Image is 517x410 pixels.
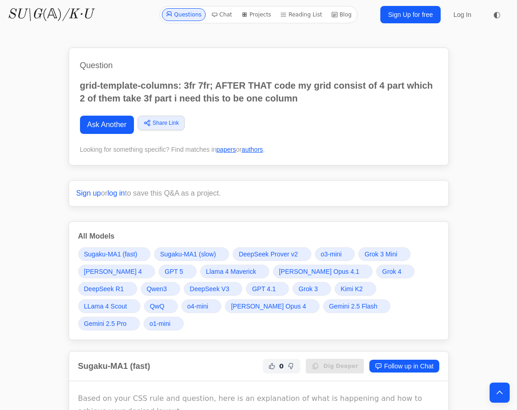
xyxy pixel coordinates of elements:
[153,119,179,127] span: Share Link
[358,247,410,261] a: Grok 3 Mini
[238,8,275,21] a: Projects
[376,265,415,278] a: Grok 4
[328,8,356,21] a: Blog
[266,361,277,372] button: Helpful
[62,8,93,21] i: /K·U
[78,317,140,330] a: Gemini 2.5 Pro
[107,189,125,197] a: log in
[159,265,196,278] a: GPT 5
[147,284,167,293] span: Qwen3
[84,250,138,259] span: Sugaku-MA1 (fast)
[76,188,441,199] p: or to save this Q&A as a project.
[7,8,42,21] i: SU\G
[273,265,373,278] a: [PERSON_NAME] Opus 4.1
[84,284,124,293] span: DeepSeek R1
[246,282,289,296] a: GPT 4.1
[242,146,263,153] a: authors
[329,302,378,311] span: Gemini 2.5 Flash
[80,116,134,134] a: Ask Another
[206,267,256,276] span: Llama 4 Maverick
[144,317,184,330] a: o1-mini
[216,146,236,153] a: papers
[315,247,355,261] a: o3-mini
[341,284,362,293] span: Kimi K2
[154,247,229,261] a: Sugaku-MA1 (slow)
[84,302,127,311] span: LLama 4 Scout
[277,8,326,21] a: Reading List
[80,59,437,72] h1: Question
[380,6,441,23] a: Sign Up for free
[78,265,155,278] a: [PERSON_NAME] 4
[150,302,165,311] span: QwQ
[231,302,306,311] span: [PERSON_NAME] Opus 4
[364,250,397,259] span: Grok 3 Mini
[200,265,270,278] a: Llama 4 Maverick
[279,267,359,276] span: [PERSON_NAME] Opus 4.1
[184,282,242,296] a: DeepSeek V3
[369,360,439,373] a: Follow up in Chat
[298,284,318,293] span: Grok 3
[80,145,437,154] div: Looking for something specific? Find matches in or .
[233,247,311,261] a: DeepSeek Prover v2
[78,231,439,242] h3: All Models
[80,79,437,105] p: grid-template-columns: 3fr 7fr; AFTER THAT code my grid consist of 4 part which 2 of them take 3f...
[225,299,319,313] a: [PERSON_NAME] Opus 4
[84,319,127,328] span: Gemini 2.5 Pro
[252,284,276,293] span: GPT 4.1
[149,319,171,328] span: o1-mini
[323,299,391,313] a: Gemini 2.5 Flash
[165,267,183,276] span: GPT 5
[78,299,140,313] a: LLama 4 Scout
[321,250,342,259] span: o3-mini
[239,250,298,259] span: DeepSeek Prover v2
[160,250,216,259] span: Sugaku-MA1 (slow)
[78,360,150,373] h2: Sugaku-MA1 (fast)
[493,11,501,19] span: ◐
[293,282,331,296] a: Grok 3
[448,6,477,23] a: Log In
[141,282,180,296] a: Qwen3
[84,267,142,276] span: [PERSON_NAME] 4
[181,299,222,313] a: o4-mini
[187,302,208,311] span: o4-mini
[7,6,93,23] a: SU\G(𝔸)/K·U
[76,189,101,197] a: Sign up
[208,8,236,21] a: Chat
[335,282,376,296] a: Kimi K2
[78,247,151,261] a: Sugaku-MA1 (fast)
[490,383,510,403] button: Back to top
[190,284,229,293] span: DeepSeek V3
[279,362,284,371] span: 0
[162,8,206,21] a: Questions
[488,5,506,24] button: ◐
[78,282,137,296] a: DeepSeek R1
[144,299,178,313] a: QwQ
[382,267,401,276] span: Grok 4
[286,361,297,372] button: Not Helpful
